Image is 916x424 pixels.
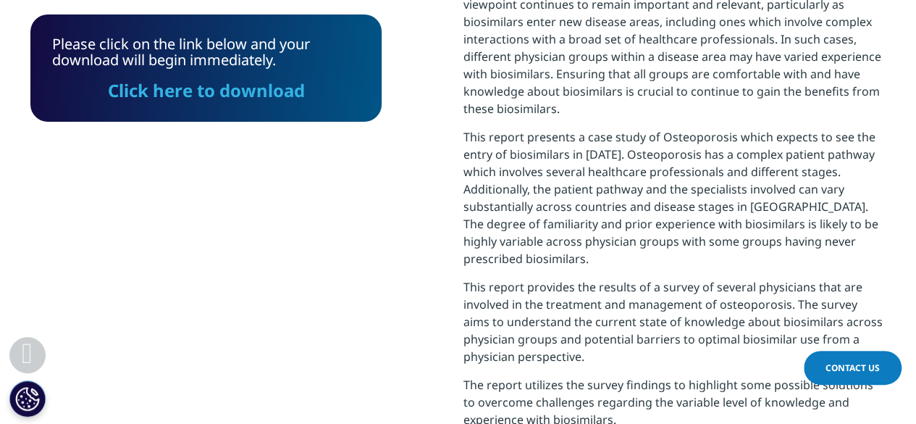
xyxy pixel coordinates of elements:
p: This report presents a case study of Osteoporosis which expects to see the entry of biosimilars i... [463,128,886,278]
p: This report provides the results of a survey of several physicians that are involved in the treat... [463,278,886,376]
a: Contact Us [804,351,902,385]
div: Please click on the link below and your download will begin immediately. [52,36,360,100]
a: Click here to download [108,78,305,102]
span: Contact Us [825,362,880,374]
button: Cookies Settings [9,381,46,417]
